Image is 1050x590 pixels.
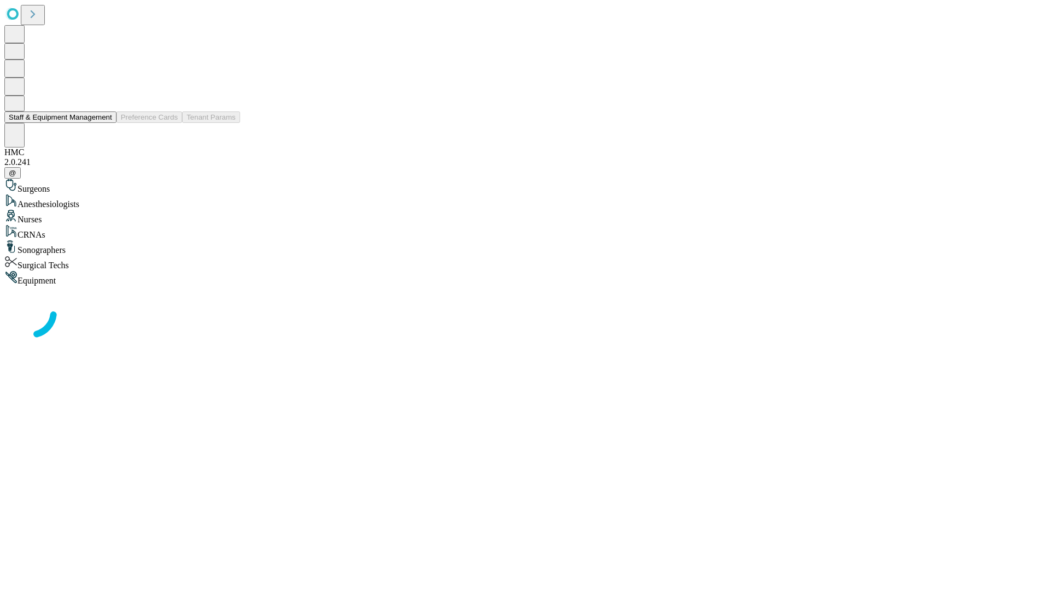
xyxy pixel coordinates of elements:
[182,111,240,123] button: Tenant Params
[4,255,1046,270] div: Surgical Techs
[4,179,1046,194] div: Surgeons
[4,270,1046,286] div: Equipment
[4,209,1046,225] div: Nurses
[4,194,1046,209] div: Anesthesiologists
[116,111,182,123] button: Preference Cards
[4,240,1046,255] div: Sonographers
[4,111,116,123] button: Staff & Equipment Management
[4,225,1046,240] div: CRNAs
[4,157,1046,167] div: 2.0.241
[9,169,16,177] span: @
[4,167,21,179] button: @
[4,147,1046,157] div: HMC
